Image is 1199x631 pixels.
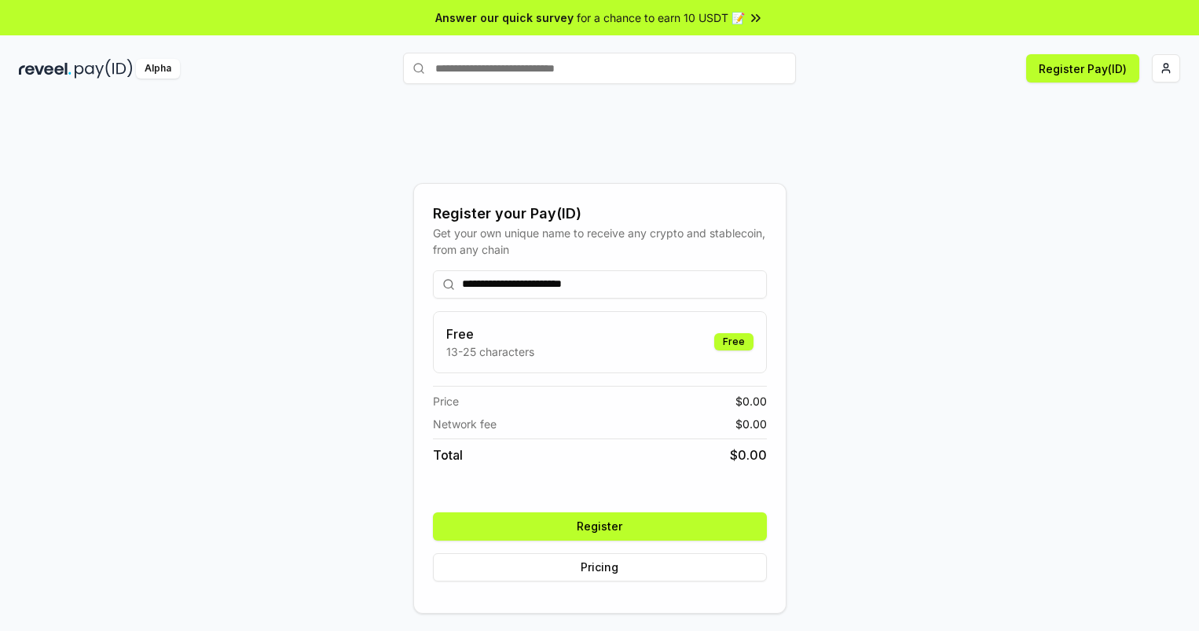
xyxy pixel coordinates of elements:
[435,9,574,26] span: Answer our quick survey
[136,59,180,79] div: Alpha
[19,59,71,79] img: reveel_dark
[433,393,459,409] span: Price
[446,325,534,343] h3: Free
[714,333,753,350] div: Free
[433,225,767,258] div: Get your own unique name to receive any crypto and stablecoin, from any chain
[735,416,767,432] span: $ 0.00
[433,203,767,225] div: Register your Pay(ID)
[433,553,767,581] button: Pricing
[577,9,745,26] span: for a chance to earn 10 USDT 📝
[730,446,767,464] span: $ 0.00
[433,446,463,464] span: Total
[446,343,534,360] p: 13-25 characters
[75,59,133,79] img: pay_id
[433,512,767,541] button: Register
[1026,54,1139,83] button: Register Pay(ID)
[735,393,767,409] span: $ 0.00
[433,416,497,432] span: Network fee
